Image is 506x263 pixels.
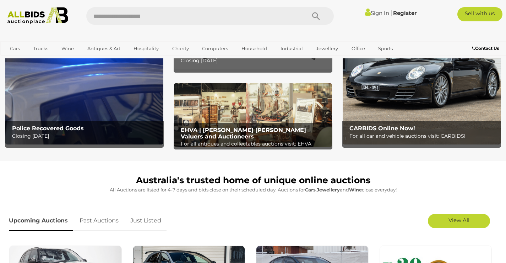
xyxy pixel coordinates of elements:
[393,10,417,16] a: Register
[472,46,499,51] b: Contact Us
[9,186,497,194] p: All Auctions are listed for 4-7 days and bids close on their scheduled day. Auctions for , and cl...
[197,43,233,54] a: Computers
[390,9,392,17] span: |
[5,54,65,66] a: [GEOGRAPHIC_DATA]
[181,127,306,140] b: EHVA | [PERSON_NAME] [PERSON_NAME] Valuers and Auctioneers
[237,43,272,54] a: Household
[472,44,501,52] a: Contact Us
[181,140,329,148] p: For all antiques and collectables auctions visit: EHVA
[349,132,497,141] p: For all car and vehicle auctions visit: CARBIDS!
[57,43,78,54] a: Wine
[12,132,160,141] p: Closing [DATE]
[181,56,329,65] p: Closing [DATE]
[5,6,163,144] a: Police Recovered Goods Police Recovered Goods Closing [DATE]
[276,43,308,54] a: Industrial
[174,83,332,147] a: EHVA | Evans Hastings Valuers and Auctioneers EHVA | [PERSON_NAME] [PERSON_NAME] Valuers and Auct...
[448,217,469,223] span: View All
[12,125,84,132] b: Police Recovered Goods
[125,210,167,231] a: Just Listed
[349,187,362,193] strong: Wine
[4,7,72,24] img: Allbids.com.au
[374,43,397,54] a: Sports
[365,10,389,16] a: Sign In
[343,6,501,144] img: CARBIDS Online Now!
[343,6,501,144] a: CARBIDS Online Now! CARBIDS Online Now! For all car and vehicle auctions visit: CARBIDS!
[9,210,73,231] a: Upcoming Auctions
[428,214,490,228] a: View All
[305,187,316,193] strong: Cars
[311,43,343,54] a: Jewellery
[347,43,370,54] a: Office
[298,7,334,25] button: Search
[174,83,332,147] img: EHVA | Evans Hastings Valuers and Auctioneers
[5,6,163,144] img: Police Recovered Goods
[5,43,25,54] a: Cars
[317,187,340,193] strong: Jewellery
[29,43,53,54] a: Trucks
[83,43,125,54] a: Antiques & Art
[129,43,163,54] a: Hospitality
[168,43,194,54] a: Charity
[174,6,332,69] a: Computers & IT Auction Computers & IT Auction Closing [DATE]
[9,175,497,185] h1: Australia's trusted home of unique online auctions
[349,125,415,132] b: CARBIDS Online Now!
[457,7,503,21] a: Sell with us
[74,210,124,231] a: Past Auctions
